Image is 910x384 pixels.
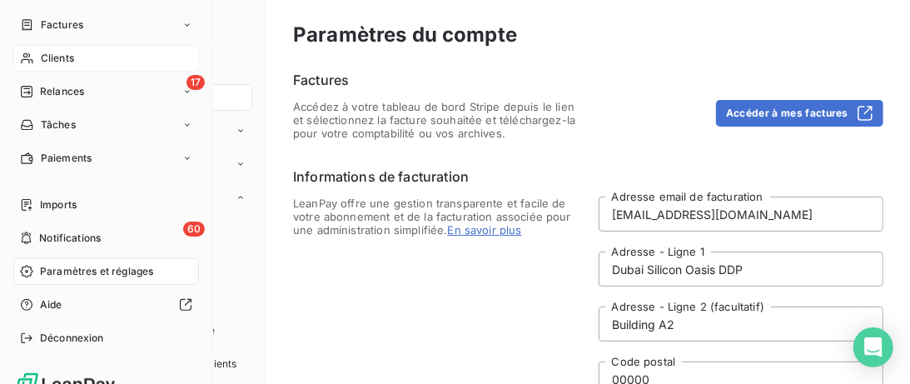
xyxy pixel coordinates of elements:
span: Factures [41,17,83,32]
span: Aide [40,297,62,312]
span: Accédez à votre tableau de bord Stripe depuis le lien et sélectionnez la facture souhaitée et tél... [293,100,579,140]
span: Imports [40,197,77,212]
h3: Paramètres du compte [293,20,883,50]
span: Paiements [41,151,92,166]
span: 60 [183,222,205,237]
input: placeholder [599,197,884,232]
input: placeholder [599,307,884,342]
a: Tâches [13,112,199,138]
a: Imports [13,192,199,218]
span: 17 [186,75,205,90]
button: Accéder à mes factures [716,100,883,127]
span: Paramètres et réglages [40,264,153,279]
span: Notifications [39,231,101,246]
h6: Informations de facturation [293,167,883,187]
span: Déconnexion [40,331,104,346]
span: Relances [40,84,84,99]
a: 17Relances [13,78,199,105]
a: Aide [13,292,199,318]
input: placeholder [599,252,884,287]
a: Factures [13,12,199,38]
a: Paramètres et réglages [13,258,199,285]
span: Clients [41,51,74,66]
a: Paiements [13,145,199,172]
h6: Factures [293,70,883,90]
a: Clients [13,45,199,72]
div: Open Intercom Messenger [853,327,893,367]
span: En savoir plus [448,223,522,237]
span: Tâches [41,117,76,132]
